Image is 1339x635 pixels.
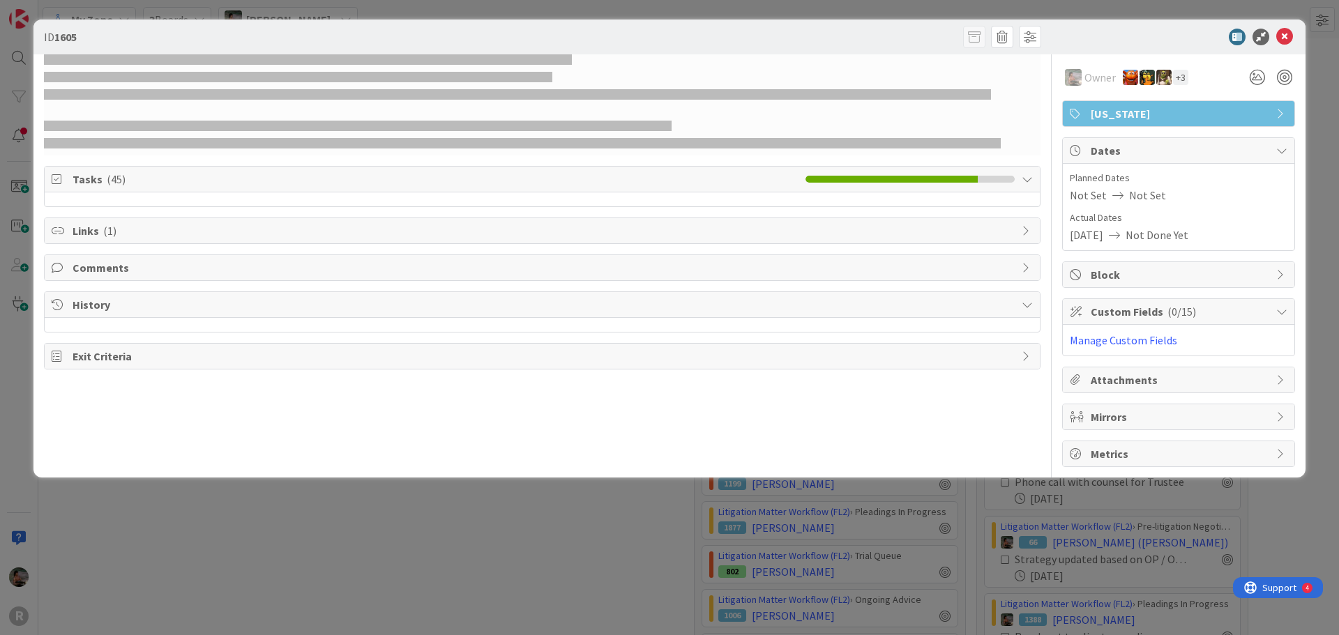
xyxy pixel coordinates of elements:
span: History [73,296,1015,313]
img: KA [1123,70,1138,85]
span: Not Set [1070,187,1107,204]
img: DG [1156,70,1172,85]
span: Actual Dates [1070,211,1287,225]
img: MW [1065,69,1082,86]
span: Links [73,222,1015,239]
span: Block [1091,266,1269,283]
span: Not Done Yet [1126,227,1188,243]
div: + 3 [1173,70,1188,85]
span: ID [44,29,77,45]
span: ( 0/15 ) [1167,305,1196,319]
b: 1605 [54,30,77,44]
span: Dates [1091,142,1269,159]
span: Metrics [1091,445,1269,462]
a: Manage Custom Fields [1070,333,1177,347]
span: Support [29,2,63,19]
span: ( 45 ) [107,172,126,186]
img: MR [1140,70,1155,85]
span: Mirrors [1091,408,1269,425]
span: Comments [73,259,1015,276]
span: Owner [1084,69,1116,86]
span: Attachments [1091,372,1269,388]
span: Custom Fields [1091,303,1269,320]
span: ( 1 ) [103,224,116,238]
span: Tasks [73,171,799,188]
span: Not Set [1129,187,1166,204]
div: 4 [73,6,76,17]
span: [US_STATE] [1091,105,1269,122]
span: Planned Dates [1070,171,1287,185]
span: Exit Criteria [73,348,1015,365]
span: [DATE] [1070,227,1103,243]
